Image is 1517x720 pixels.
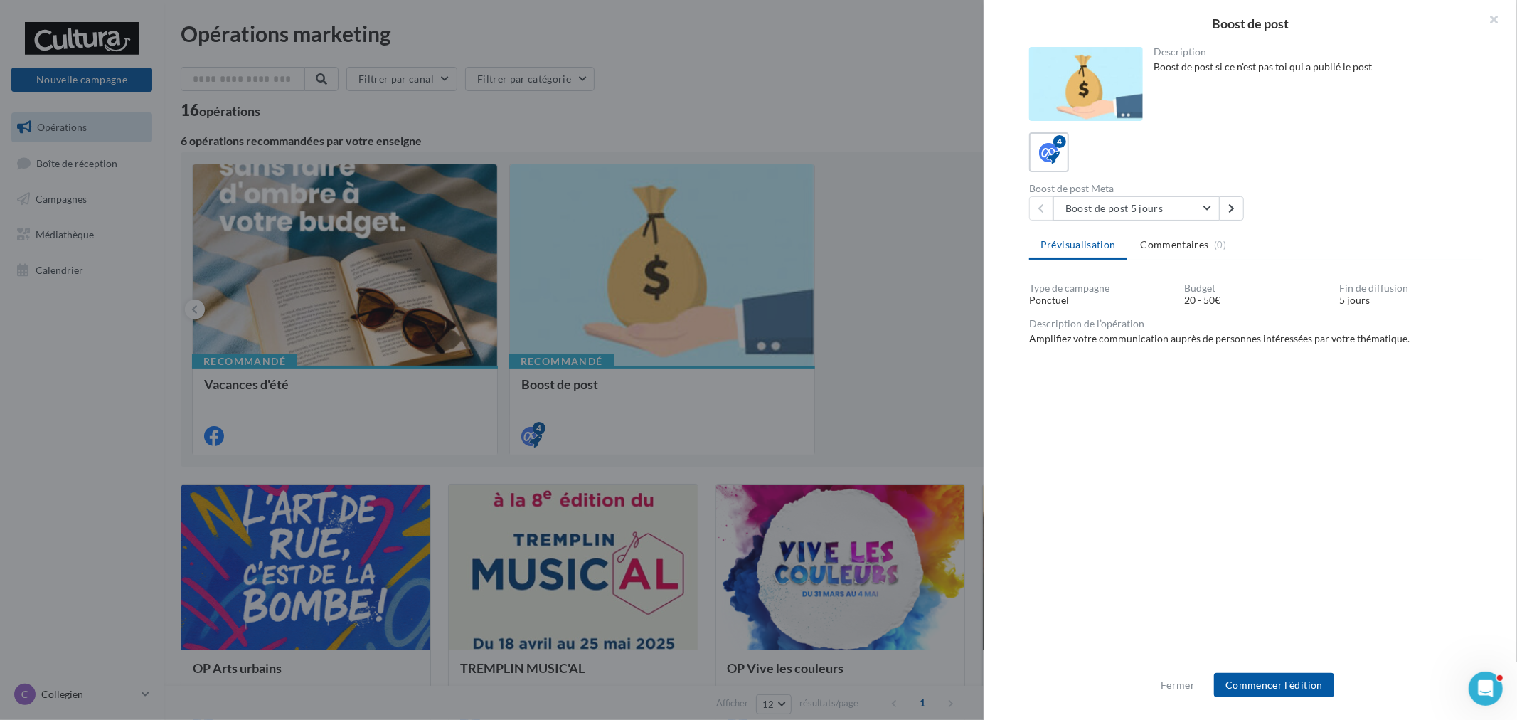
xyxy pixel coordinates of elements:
div: 5 jours [1339,293,1483,307]
div: Budget [1184,283,1328,293]
span: Commentaires [1141,238,1209,252]
div: Ponctuel [1029,293,1173,307]
div: Amplifiez votre communication auprès de personnes intéressées par votre thématique. [1029,332,1483,346]
button: Fermer [1155,677,1201,694]
div: Boost de post si ce n'est pas toi qui a publié le post [1154,60,1472,74]
div: Boost de post Meta [1029,184,1250,194]
div: Description de l’opération [1029,319,1483,329]
button: Boost de post 5 jours [1053,196,1220,221]
div: Boost de post [1006,17,1494,30]
div: 4 [1053,135,1066,148]
div: Description [1154,47,1472,57]
div: 20 - 50€ [1184,293,1328,307]
div: Type de campagne [1029,283,1173,293]
iframe: Intercom live chat [1469,672,1503,706]
span: (0) [1214,239,1226,250]
button: Commencer l'édition [1214,673,1334,697]
div: Fin de diffusion [1339,283,1483,293]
